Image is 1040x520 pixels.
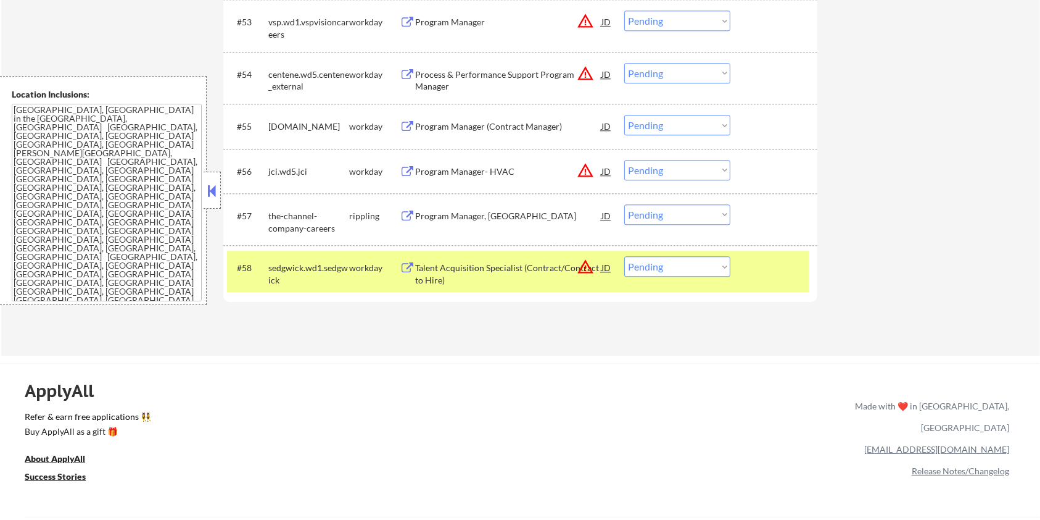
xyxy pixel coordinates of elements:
[25,380,108,401] div: ApplyAll
[577,162,594,179] button: warning_amber
[415,120,601,133] div: Program Manager (Contract Manager)
[268,120,349,133] div: [DOMAIN_NAME]
[25,413,597,426] a: Refer & earn free applications 👯‍♀️
[237,16,258,28] div: #53
[268,210,349,234] div: the-channel-company-careers
[600,10,613,33] div: JD
[268,166,349,178] div: jci.wd5.jci
[268,262,349,286] div: sedgwick.wd1.sedgwick
[349,16,400,28] div: workday
[349,210,400,222] div: rippling
[237,69,258,81] div: #54
[912,466,1009,476] a: Release Notes/Changelog
[577,258,594,275] button: warning_amber
[349,166,400,178] div: workday
[600,256,613,279] div: JD
[268,69,349,93] div: centene.wd5.centene_external
[237,120,258,133] div: #55
[415,166,601,178] div: Program Manager- HVAC
[237,262,258,274] div: #58
[415,262,601,286] div: Talent Acquisition Specialist (Contract/Contract to Hire)
[25,471,102,486] a: Success Stories
[349,69,400,81] div: workday
[600,115,613,137] div: JD
[349,262,400,274] div: workday
[349,120,400,133] div: workday
[415,69,601,93] div: Process & Performance Support Program Manager
[600,204,613,227] div: JD
[25,427,148,436] div: Buy ApplyAll as a gift 🎁
[25,471,86,482] u: Success Stories
[415,16,601,28] div: Program Manager
[268,16,349,40] div: vsp.wd1.vspvisioncareers
[415,210,601,222] div: Program Manager, [GEOGRAPHIC_DATA]
[600,63,613,85] div: JD
[577,65,594,82] button: warning_amber
[600,160,613,182] div: JD
[577,12,594,30] button: warning_amber
[25,453,85,464] u: About ApplyAll
[25,453,102,468] a: About ApplyAll
[864,444,1009,455] a: [EMAIL_ADDRESS][DOMAIN_NAME]
[25,426,148,441] a: Buy ApplyAll as a gift 🎁
[237,210,258,222] div: #57
[850,395,1009,438] div: Made with ❤️ in [GEOGRAPHIC_DATA], [GEOGRAPHIC_DATA]
[12,88,202,101] div: Location Inclusions:
[237,166,258,178] div: #56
